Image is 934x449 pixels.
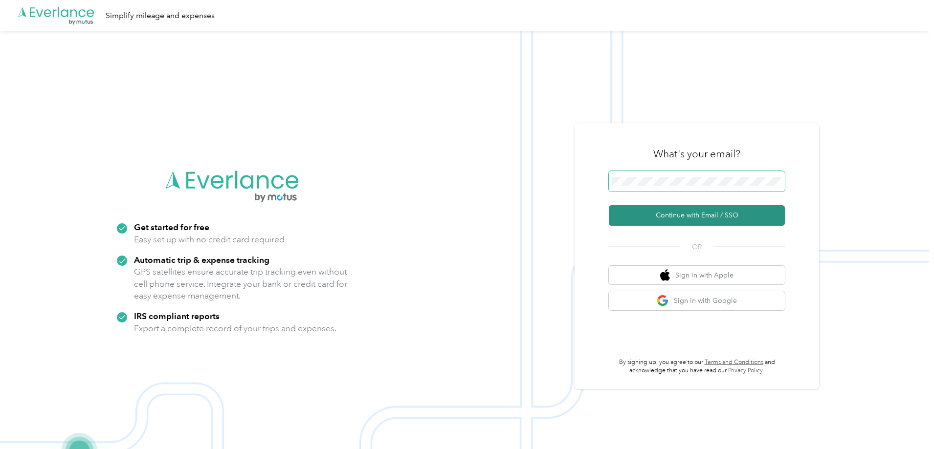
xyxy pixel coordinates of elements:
[609,205,785,226] button: Continue with Email / SSO
[728,367,763,374] a: Privacy Policy
[660,269,670,281] img: apple logo
[657,295,669,307] img: google logo
[134,255,269,265] strong: Automatic trip & expense tracking
[653,147,740,161] h3: What's your email?
[134,222,209,232] strong: Get started for free
[609,266,785,285] button: apple logoSign in with Apple
[106,10,215,22] div: Simplify mileage and expenses
[680,242,714,252] span: OR
[134,322,336,335] p: Export a complete record of your trips and expenses.
[134,266,348,302] p: GPS satellites ensure accurate trip tracking even without cell phone service. Integrate your bank...
[134,311,220,321] strong: IRS compliant reports
[609,291,785,310] button: google logoSign in with Google
[609,358,785,375] p: By signing up, you agree to our and acknowledge that you have read our .
[705,359,763,366] a: Terms and Conditions
[134,234,285,246] p: Easy set up with no credit card required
